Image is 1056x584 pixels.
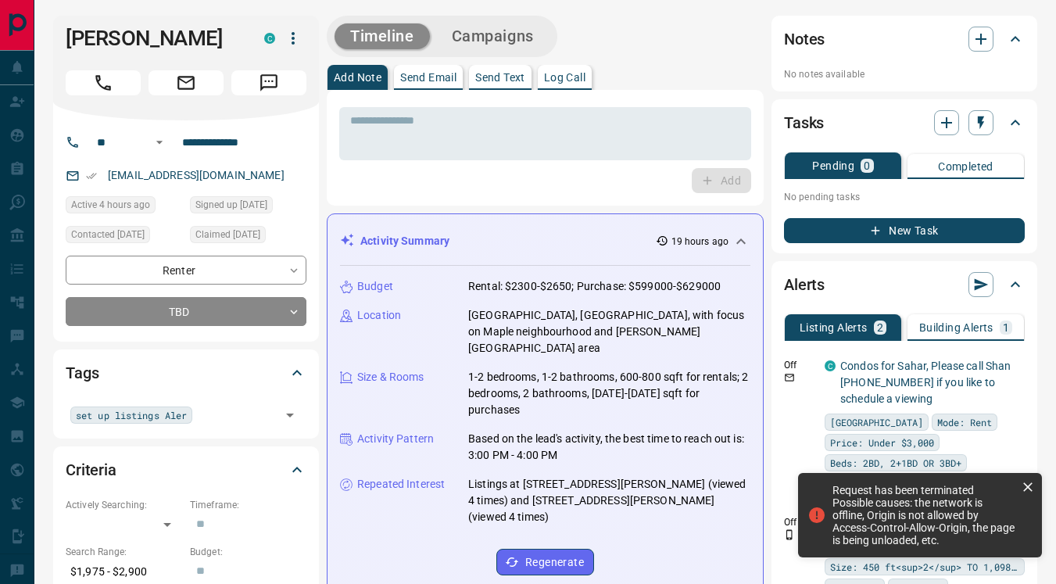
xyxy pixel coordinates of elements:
p: Log Call [544,72,585,83]
p: Size & Rooms [357,369,424,385]
p: 1 [1003,322,1009,333]
p: 0 [864,160,870,171]
span: Message [231,70,306,95]
span: Call [66,70,141,95]
p: Timeframe: [190,498,306,512]
p: No pending tasks [784,185,1025,209]
span: Active 4 hours ago [71,197,150,213]
div: Sat Sep 13 2025 [66,196,182,218]
p: Activity Summary [360,233,449,249]
a: [EMAIL_ADDRESS][DOMAIN_NAME] [108,169,285,181]
div: Alerts [784,266,1025,303]
button: Open [279,404,301,426]
svg: Email [784,372,795,383]
p: Off [784,358,815,372]
span: [GEOGRAPHIC_DATA] [830,414,923,430]
h2: Notes [784,27,825,52]
div: condos.ca [825,360,836,371]
svg: Email Verified [86,170,97,181]
p: 2 [877,322,883,333]
button: Open [150,133,169,152]
a: Condos for Sahar, Please call Shan [PHONE_NUMBER] if you like to schedule a viewing [840,360,1011,405]
span: Email [149,70,224,95]
span: Signed up [DATE] [195,197,267,213]
p: Actively Searching: [66,498,182,512]
p: Based on the lead's activity, the best time to reach out is: 3:00 PM - 4:00 PM [468,431,750,464]
span: Price: Under $3,000 [830,435,934,450]
p: Off [784,515,815,529]
div: Criteria [66,451,306,489]
h2: Tags [66,360,98,385]
button: Regenerate [496,549,594,575]
p: Repeated Interest [357,476,445,493]
p: Location [357,307,401,324]
div: Activity Summary19 hours ago [340,227,750,256]
p: Pending [812,160,854,171]
div: Renter [66,256,306,285]
p: Budget: [190,545,306,559]
div: Tasks [784,104,1025,142]
p: Send Text [475,72,525,83]
div: Wed Sep 10 2025 [66,226,182,248]
span: Contacted [DATE] [71,227,145,242]
p: Activity Pattern [357,431,434,447]
button: Campaigns [436,23,549,49]
span: set up listings Aler [76,407,187,423]
p: Add Note [334,72,381,83]
span: Beds: 2BD, 2+1BD OR 3BD+ [830,455,961,471]
h2: Tasks [784,110,824,135]
p: Budget [357,278,393,295]
p: 19 hours ago [671,235,728,249]
p: Listings at [STREET_ADDRESS][PERSON_NAME] (viewed 4 times) and [STREET_ADDRESS][PERSON_NAME] (vie... [468,476,750,525]
p: Completed [938,161,993,172]
div: Request has been terminated Possible causes: the network is offline, Origin is not allowed by Acc... [832,484,1015,546]
p: Building Alerts [919,322,993,333]
h2: Criteria [66,457,116,482]
div: condos.ca [264,33,275,44]
div: Wed Sep 10 2025 [190,226,306,248]
p: Search Range: [66,545,182,559]
p: 1-2 bedrooms, 1-2 bathrooms, 600-800 sqft for rentals; 2 bedrooms, 2 bathrooms, [DATE]-[DATE] sqf... [468,369,750,418]
svg: Push Notification Only [784,529,795,540]
div: Sun May 07 2023 [190,196,306,218]
p: No notes available [784,67,1025,81]
span: Mode: Rent [937,414,992,430]
p: Listing Alerts [800,322,868,333]
p: Rental: $2300-$2650; Purchase: $599000-$629000 [468,278,721,295]
div: Tags [66,354,306,392]
p: Send Email [400,72,456,83]
div: TBD [66,297,306,326]
span: Claimed [DATE] [195,227,260,242]
p: [GEOGRAPHIC_DATA], [GEOGRAPHIC_DATA], with focus on Maple neighbourhood and [PERSON_NAME][GEOGRAP... [468,307,750,356]
h2: Alerts [784,272,825,297]
h1: [PERSON_NAME] [66,26,241,51]
button: New Task [784,218,1025,243]
button: Timeline [335,23,430,49]
div: Notes [784,20,1025,58]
